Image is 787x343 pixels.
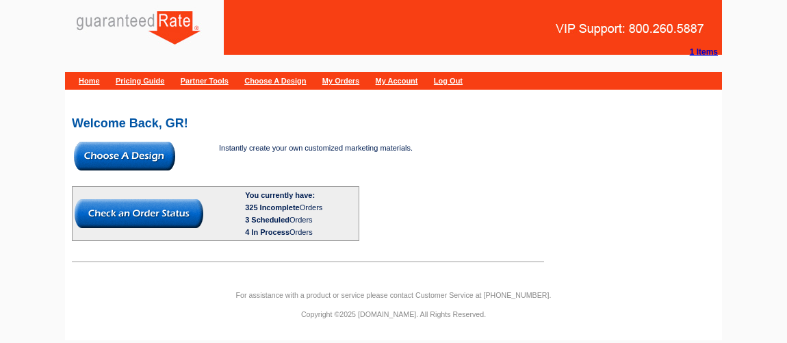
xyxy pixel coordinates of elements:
a: Home [79,77,100,85]
p: Copyright ©2025 [DOMAIN_NAME]. All Rights Reserved. [65,308,722,320]
a: Choose A Design [244,77,306,85]
strong: 1 Items [690,47,718,57]
p: For assistance with a product or service please contact Customer Service at [PHONE_NUMBER]. [65,289,722,301]
a: My Orders [322,77,359,85]
span: 4 In Process [245,228,289,236]
h2: Welcome Back, GR! [72,117,715,129]
img: button-check-order-status.gif [75,199,203,228]
div: Orders Orders Orders [245,201,357,238]
a: Log Out [434,77,463,85]
span: 325 Incomplete [245,203,299,212]
span: Instantly create your own customized marketing materials. [219,144,413,152]
a: Pricing Guide [116,77,165,85]
img: button-choose-design.gif [74,142,175,170]
a: Partner Tools [181,77,229,85]
b: You currently have: [245,191,315,199]
a: My Account [376,77,418,85]
span: 3 Scheduled [245,216,289,224]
